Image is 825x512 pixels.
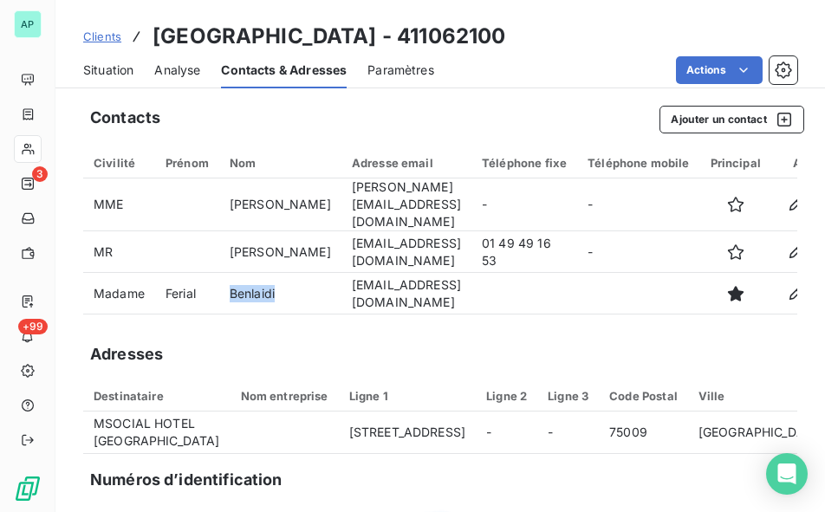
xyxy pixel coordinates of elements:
[766,453,808,495] div: Open Intercom Messenger
[341,231,471,273] td: [EMAIL_ADDRESS][DOMAIN_NAME]
[367,62,434,79] span: Paramètres
[166,156,209,170] div: Prénom
[711,156,761,170] div: Principal
[537,412,599,453] td: -
[588,156,689,170] div: Téléphone mobile
[241,389,328,403] div: Nom entreprise
[482,156,567,170] div: Téléphone fixe
[83,62,133,79] span: Situation
[471,178,577,231] td: -
[230,156,331,170] div: Nom
[14,475,42,502] img: Logo LeanPay
[341,178,471,231] td: [PERSON_NAME][EMAIL_ADDRESS][DOMAIN_NAME]
[94,389,220,403] div: Destinataire
[698,389,825,403] div: Ville
[219,273,341,314] td: Benlaidi
[154,62,200,79] span: Analyse
[90,468,283,492] h5: Numéros d’identification
[609,389,678,403] div: Code Postal
[339,412,476,453] td: [STREET_ADDRESS]
[83,178,155,231] td: MME
[349,389,465,403] div: Ligne 1
[14,10,42,38] div: AP
[599,412,688,453] td: 75009
[83,29,121,43] span: Clients
[90,106,160,130] h5: Contacts
[476,412,537,453] td: -
[153,21,505,52] h3: [GEOGRAPHIC_DATA] - 411062100
[32,166,48,182] span: 3
[83,412,231,453] td: MSOCIAL HOTEL [GEOGRAPHIC_DATA]
[471,231,577,273] td: 01 49 49 16 53
[548,389,588,403] div: Ligne 3
[83,231,155,273] td: MR
[219,178,341,231] td: [PERSON_NAME]
[83,28,121,45] a: Clients
[94,156,145,170] div: Civilité
[155,273,219,314] td: Ferial
[341,273,471,314] td: [EMAIL_ADDRESS][DOMAIN_NAME]
[659,106,804,133] button: Ajouter un contact
[352,156,461,170] div: Adresse email
[219,231,341,273] td: [PERSON_NAME]
[676,56,763,84] button: Actions
[486,389,527,403] div: Ligne 2
[83,273,155,314] td: Madame
[577,231,699,273] td: -
[221,62,347,79] span: Contacts & Adresses
[577,178,699,231] td: -
[90,342,163,366] h5: Adresses
[18,319,48,334] span: +99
